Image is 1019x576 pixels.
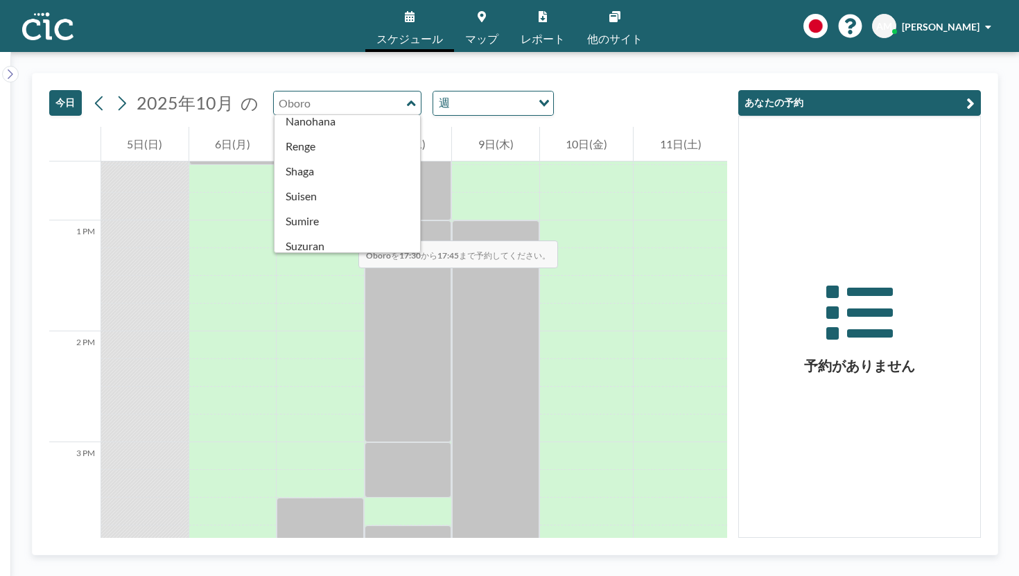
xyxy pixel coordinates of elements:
[101,127,189,162] div: 5日(日)
[49,220,101,331] div: 1 PM
[634,127,727,162] div: 11日(土)
[274,91,407,114] input: Oboro
[540,127,634,162] div: 10日(金)
[465,33,498,44] span: マップ
[399,250,421,261] b: 17:30
[275,134,421,159] div: Renge
[876,20,892,33] span: AM
[738,90,981,116] button: あなたの予約
[902,21,979,33] span: [PERSON_NAME]
[49,442,101,553] div: 3 PM
[275,209,421,234] div: Sumire
[49,110,101,220] div: 12 PM
[454,94,530,112] input: Search for option
[189,127,277,162] div: 6日(月)
[521,33,565,44] span: レポート
[376,33,443,44] span: スケジュール
[433,91,553,115] div: Search for option
[275,234,421,259] div: Suzuran
[49,90,82,116] button: 今日
[358,241,558,268] span: を から まで予約してください。
[436,94,453,112] span: 週
[587,33,643,44] span: 他のサイト
[275,184,421,209] div: Suisen
[366,250,391,261] b: Oboro
[22,12,73,40] img: organization-logo
[241,92,259,114] span: の
[437,250,459,261] b: 17:45
[137,92,234,113] span: 2025年10月
[49,331,101,442] div: 2 PM
[275,159,421,184] div: Shaga
[275,109,421,134] div: Nanohana
[452,127,539,162] div: 9日(木)
[739,357,980,374] h3: 予約がありません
